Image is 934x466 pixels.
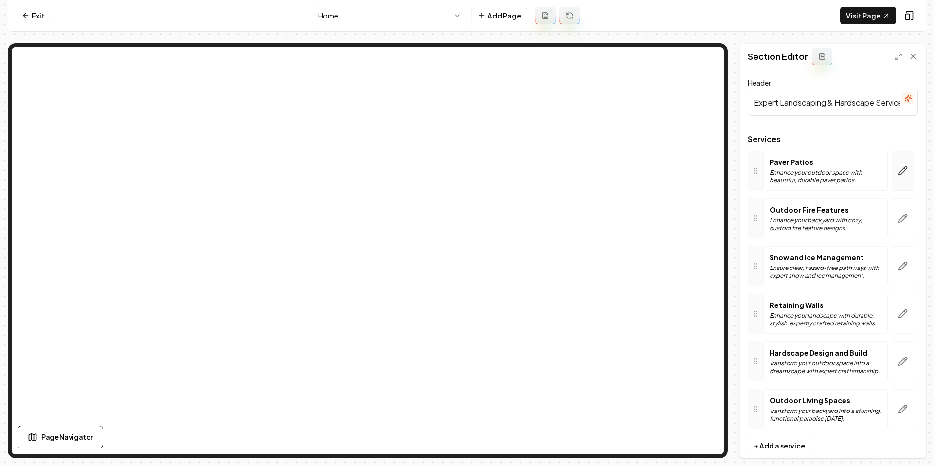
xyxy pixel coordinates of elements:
p: Enhance your outdoor space with beautiful, durable paver patios. [770,169,881,184]
input: Header [748,89,918,116]
p: Paver Patios [770,157,881,167]
p: Snow and Ice Management [770,252,881,262]
a: Exit [16,7,51,24]
p: Outdoor Living Spaces [770,395,881,405]
span: Services [748,135,918,143]
p: Transform your outdoor space into a dreamscape with expert craftsmanship. [770,359,881,375]
label: Header [748,78,771,87]
p: Enhance your landscape with durable, stylish, expertly crafted retaining walls. [770,312,881,327]
p: Enhance your backyard with cozy, custom fire feature designs. [770,216,881,232]
p: Hardscape Design and Build [770,348,881,358]
button: Regenerate page [559,7,580,24]
h2: Section Editor [748,50,808,63]
a: Visit Page [840,7,896,24]
span: Page Navigator [41,432,93,442]
p: Retaining Walls [770,300,881,310]
p: Transform your backyard into a stunning, functional paradise [DATE]. [770,407,881,423]
button: Page Navigator [18,426,103,448]
button: + Add a service [748,437,811,454]
p: Ensure clear, hazard-free pathways with expert snow and ice management. [770,264,881,280]
p: Outdoor Fire Features [770,205,881,215]
button: Add admin page prompt [535,7,556,24]
button: Add admin section prompt [812,48,832,65]
button: Add Page [471,7,527,24]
